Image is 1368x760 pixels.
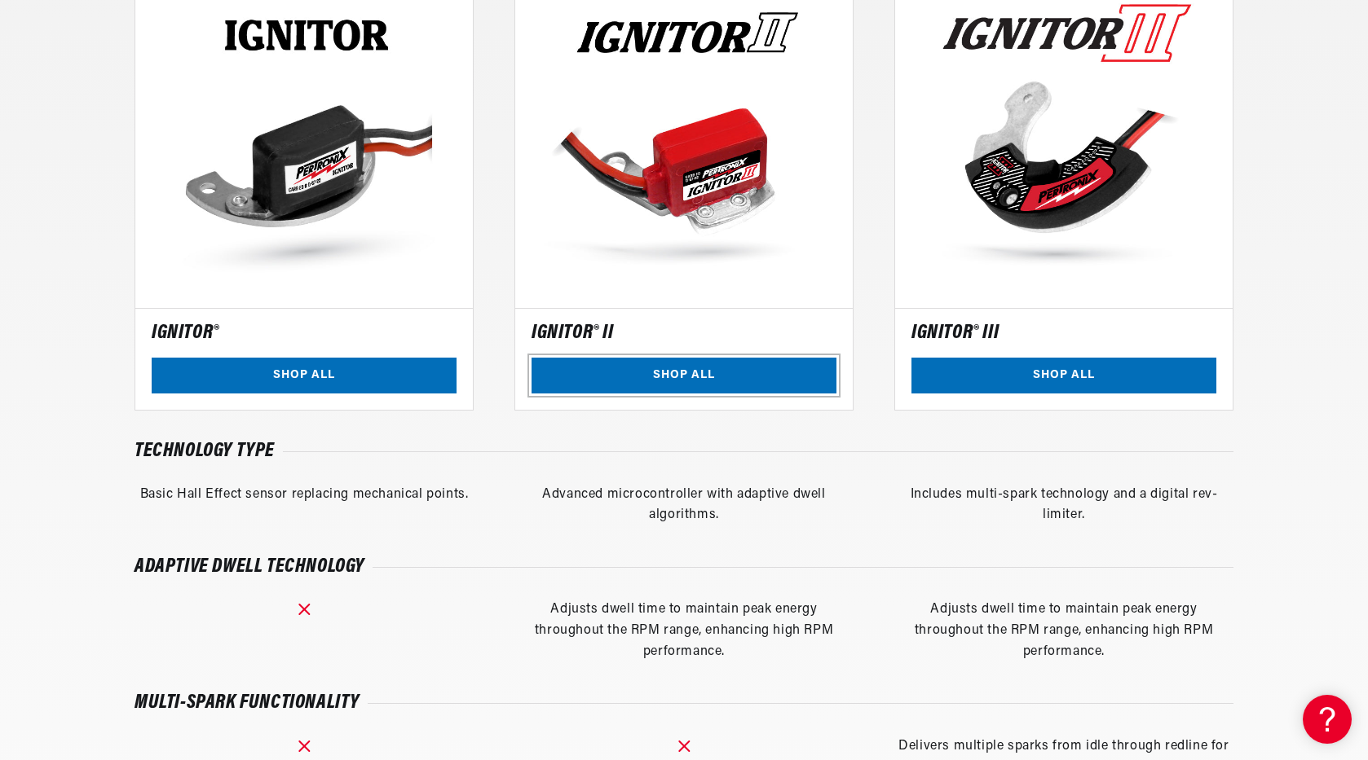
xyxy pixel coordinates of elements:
[532,358,836,394] a: SHOP ALL
[532,325,614,341] h5: Ignitor® II
[894,600,1233,662] div: Adjusts dwell time to maintain peak energy throughout the RPM range, enhancing high RPM performance.
[152,325,219,341] h5: Ignitor®
[894,485,1233,526] div: Includes multi-spark technology and a digital rev-limiter.
[911,358,1216,394] a: SHOP ALL
[911,325,999,341] h5: Ignitor® III
[135,695,360,711] h6: Multi-spark functionality
[514,600,854,662] div: Adjusts dwell time to maintain peak energy throughout the RPM range, enhancing high RPM performance.
[514,485,854,526] div: Advanced microcontroller with adaptive dwell algorithms.​
[135,485,474,526] div: Basic Hall Effect sensor replacing mechanical points.
[135,443,275,459] h6: Technology type
[152,358,457,394] a: SHOP ALL
[135,559,364,575] h6: Adaptive dwell technology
